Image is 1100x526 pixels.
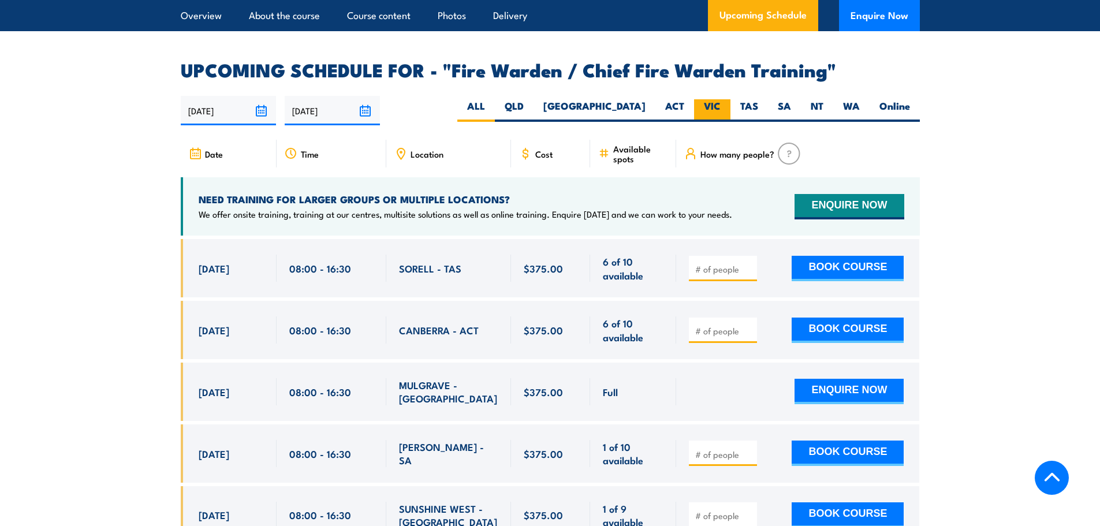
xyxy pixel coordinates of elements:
input: # of people [695,325,753,337]
span: $375.00 [524,385,563,398]
label: QLD [495,99,534,122]
button: BOOK COURSE [792,441,904,466]
span: MULGRAVE - [GEOGRAPHIC_DATA] [399,378,498,405]
span: 08:00 - 16:30 [289,447,351,460]
span: [DATE] [199,508,229,521]
span: [DATE] [199,447,229,460]
span: Date [205,149,223,159]
label: Online [870,99,920,122]
span: SORELL - TAS [399,262,461,275]
label: WA [833,99,870,122]
span: $375.00 [524,262,563,275]
button: BOOK COURSE [792,318,904,343]
input: # of people [695,263,753,275]
span: $375.00 [524,447,563,460]
button: ENQUIRE NOW [795,379,904,404]
label: ALL [457,99,495,122]
p: We offer onsite training, training at our centres, multisite solutions as well as online training... [199,208,732,220]
span: Time [301,149,319,159]
span: 1 of 10 available [603,440,663,467]
input: # of people [695,449,753,460]
label: SA [768,99,801,122]
span: [PERSON_NAME] - SA [399,440,498,467]
input: # of people [695,510,753,521]
span: Available spots [613,144,668,163]
span: How many people? [700,149,774,159]
label: ACT [655,99,694,122]
span: [DATE] [199,385,229,398]
span: 08:00 - 16:30 [289,385,351,398]
label: TAS [730,99,768,122]
input: To date [285,96,380,125]
h4: NEED TRAINING FOR LARGER GROUPS OR MULTIPLE LOCATIONS? [199,193,732,206]
input: From date [181,96,276,125]
label: VIC [694,99,730,122]
span: 08:00 - 16:30 [289,508,351,521]
button: BOOK COURSE [792,256,904,281]
span: CANBERRA - ACT [399,323,479,337]
h2: UPCOMING SCHEDULE FOR - "Fire Warden / Chief Fire Warden Training" [181,61,920,77]
span: 08:00 - 16:30 [289,323,351,337]
span: 6 of 10 available [603,316,663,344]
span: [DATE] [199,262,229,275]
span: [DATE] [199,323,229,337]
span: $375.00 [524,508,563,521]
span: Full [603,385,618,398]
span: 6 of 10 available [603,255,663,282]
span: Location [411,149,443,159]
span: 08:00 - 16:30 [289,262,351,275]
button: ENQUIRE NOW [795,194,904,219]
span: $375.00 [524,323,563,337]
span: Cost [535,149,553,159]
label: NT [801,99,833,122]
label: [GEOGRAPHIC_DATA] [534,99,655,122]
